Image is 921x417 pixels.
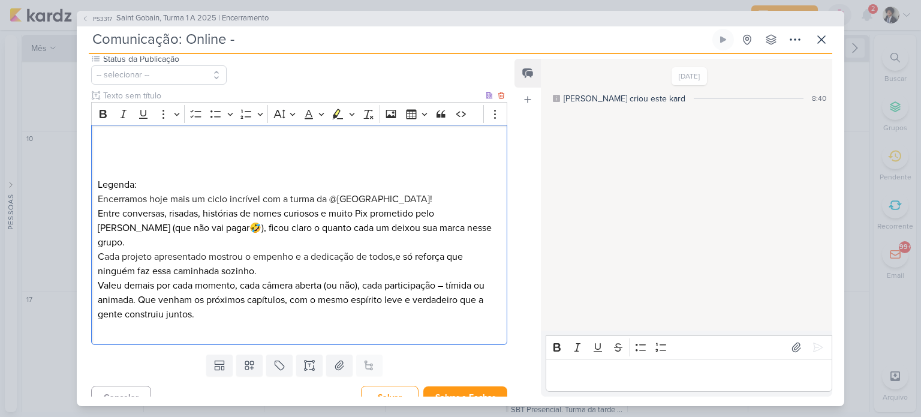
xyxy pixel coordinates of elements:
[101,89,483,102] input: Texto sem título
[98,193,432,205] span: Encerramos hoje mais um ciclo incrível com a turma da @[GEOGRAPHIC_DATA]!
[89,29,710,50] input: Kard Sem Título
[98,206,501,250] p: Entre conversas, risadas, histórias de nomes curiosos e muito Pix prometido pelo [PERSON_NAME] (q...
[91,102,507,125] div: Editor toolbar
[102,53,227,65] label: Status da Publicação
[546,335,832,359] div: Editor toolbar
[98,251,395,263] span: Cada projeto apresentado mostrou o empenho e a dedicação de todos,
[361,386,419,409] button: Salvar
[812,93,826,104] div: 8:40
[98,278,501,322] p: Valeu demais por cada momento, cada câmera aberta (ou não), cada participação – tímida ou animada...
[98,178,501,192] p: Legenda:
[91,125,507,345] div: Editor editing area: main
[98,250,501,278] p: e só reforça que ninguém faz essa caminhada sozinho.
[546,359,832,392] div: Editor editing area: main
[91,386,151,409] button: Cancelar
[718,35,728,44] div: Ligar relógio
[564,92,685,105] div: [PERSON_NAME] criou este kard
[423,386,507,409] button: Salvar e Fechar
[91,65,227,85] button: -- selecionar --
